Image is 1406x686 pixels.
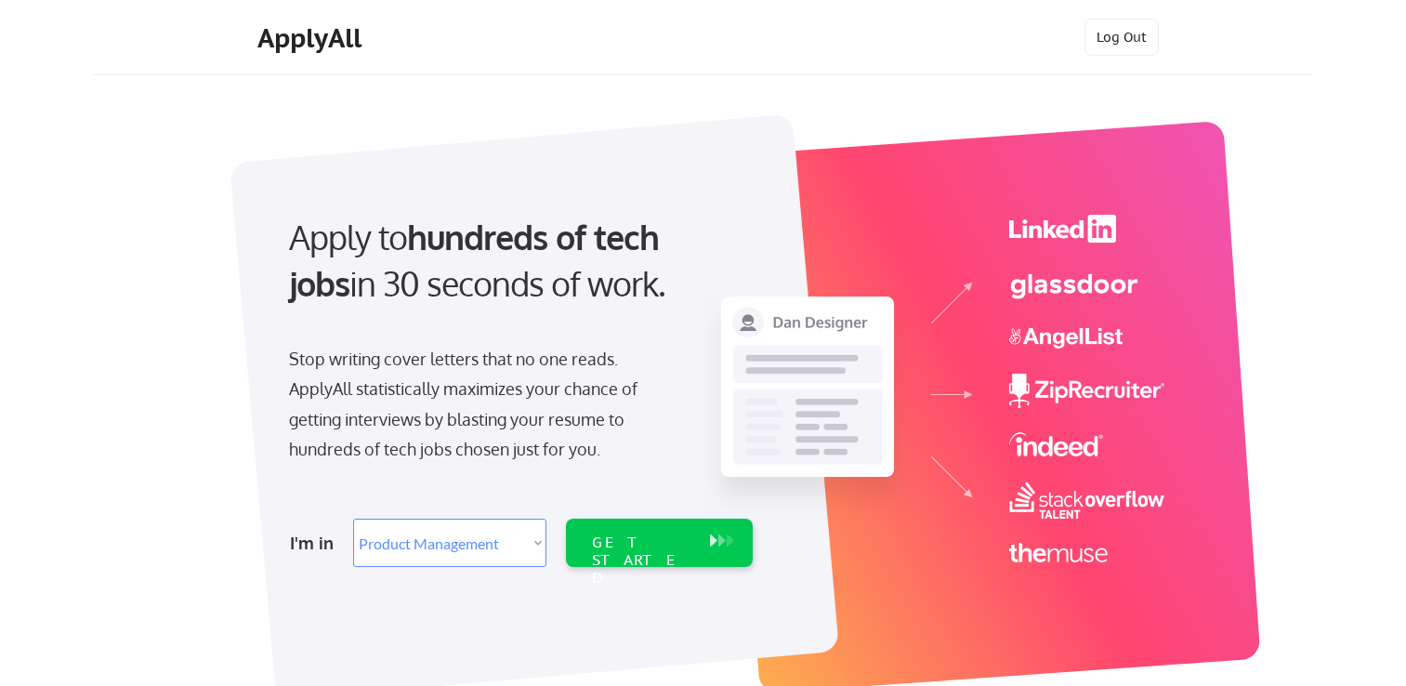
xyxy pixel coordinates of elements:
[289,344,671,465] div: Stop writing cover letters that no one reads. ApplyAll statistically maximizes your chance of get...
[290,528,342,558] div: I'm in
[289,216,667,304] strong: hundreds of tech jobs
[592,534,691,587] div: GET STARTED
[257,22,367,54] div: ApplyAll
[289,214,745,308] div: Apply to in 30 seconds of work.
[1084,19,1159,56] button: Log Out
